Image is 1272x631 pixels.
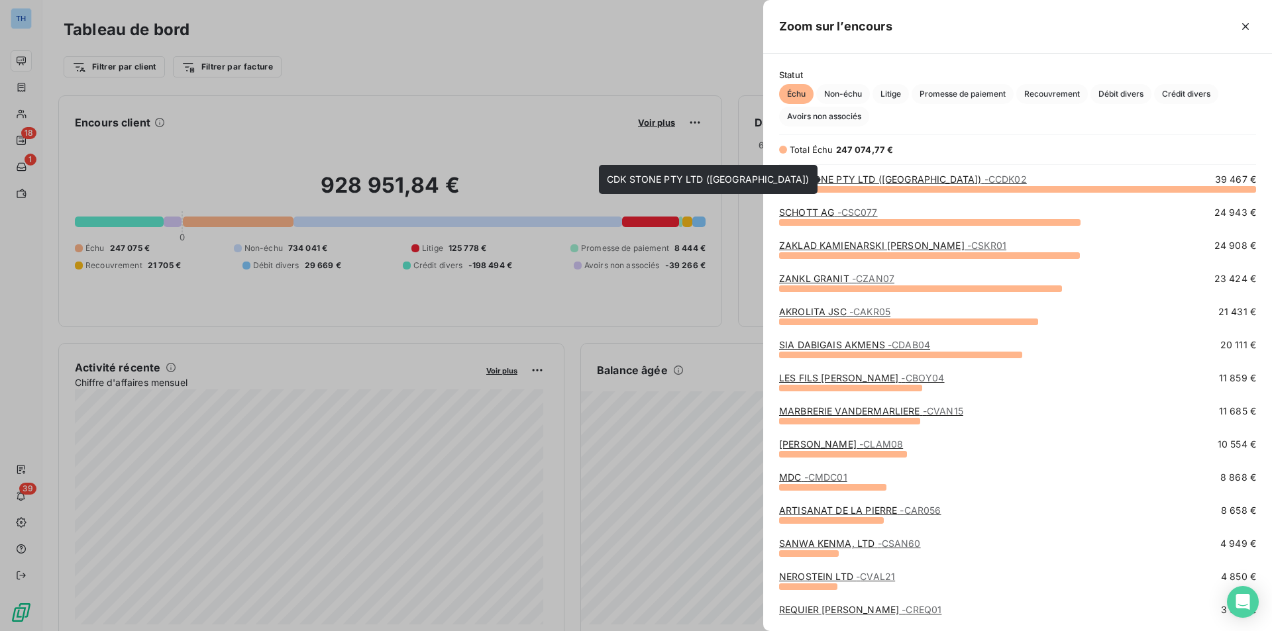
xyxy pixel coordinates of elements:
span: 8 868 € [1220,471,1256,484]
span: - CVAL21 [856,571,895,582]
span: 11 685 € [1219,405,1256,418]
a: MDC [779,471,847,483]
button: Débit divers [1090,84,1151,104]
span: CDK STONE PTY LTD ([GEOGRAPHIC_DATA]) [607,173,810,185]
span: Total Échu [790,144,833,155]
span: - CZAN07 [852,273,894,284]
a: MARBRERIE VANDERMARLIERE [779,405,963,416]
span: 4 949 € [1220,537,1256,550]
span: 8 658 € [1221,504,1256,517]
span: - CLAM08 [859,438,903,450]
a: AKROLITA JSC [779,306,890,317]
span: 11 859 € [1219,371,1256,385]
span: - CSAN60 [878,538,921,549]
a: SCHOTT AG [779,207,878,218]
h5: Zoom sur l’encours [779,17,892,36]
a: SIA DABIGAIS AKMENS [779,339,930,350]
a: ZAKLAD KAMIENARSKI [PERSON_NAME] [779,240,1006,251]
span: 4 850 € [1221,570,1256,583]
span: - CDAB04 [888,339,930,350]
a: NEROSTEIN LTD [779,571,895,582]
button: Litige [873,84,909,104]
span: 24 908 € [1214,239,1256,252]
span: - CAKR05 [849,306,890,317]
button: Avoirs non associés [779,107,869,126]
span: 24 943 € [1214,206,1256,219]
a: ZANKL GRANIT [779,273,894,284]
span: 21 431 € [1218,305,1256,318]
span: 39 467 € [1215,173,1256,186]
span: - CSC077 [837,207,878,218]
button: Recouvrement [1016,84,1088,104]
button: Non-échu [816,84,870,104]
button: Échu [779,84,814,104]
span: - CVAN15 [923,405,963,416]
span: 10 554 € [1218,438,1256,451]
span: - CSKR01 [967,240,1006,251]
button: Crédit divers [1154,84,1218,104]
a: CDK STONE PTY LTD ([GEOGRAPHIC_DATA]) [779,173,1027,185]
span: 3 997 € [1221,603,1256,616]
span: 20 111 € [1220,338,1256,352]
button: Promesse de paiement [912,84,1014,104]
span: - CREQ01 [902,604,941,615]
div: grid [763,173,1272,615]
a: SANWA KENMA, LTD [779,538,921,549]
a: [PERSON_NAME] [779,438,903,450]
span: 247 074,77 € [836,144,894,155]
a: ARTISANAT DE LA PIERRE [779,505,941,516]
span: - CCDK02 [984,173,1027,185]
span: - CAR056 [900,505,941,516]
a: REQUIER [PERSON_NAME] [779,604,941,615]
div: Open Intercom Messenger [1227,586,1259,618]
span: - CMDC01 [804,471,847,483]
span: Statut [779,70,1256,80]
span: - CBOY04 [901,372,944,383]
span: 23 424 € [1214,272,1256,285]
a: LES FILS [PERSON_NAME] [779,372,945,383]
